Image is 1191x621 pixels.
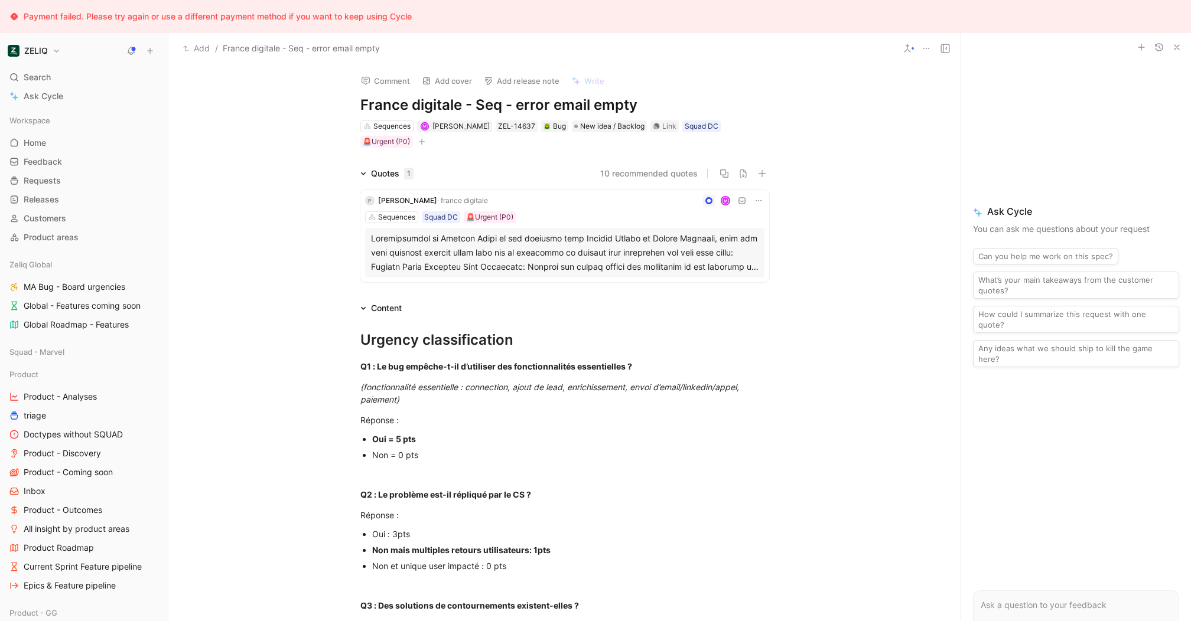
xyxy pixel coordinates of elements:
[973,340,1179,367] button: Any ideas what we should ship to kill the game here?
[360,382,741,404] em: (fonctionnalité essentielle : connection, ajout de lead, enrichissement, envoi d’email/linkedin/a...
[360,600,579,610] strong: Q3 : Des solutions de contournements existent-elles ?
[372,545,551,555] strong: Non mais multiples retours utilisateurs: 1pts
[9,259,52,270] span: Zeliq Global
[498,120,535,132] div: ZEL-14637
[180,41,213,55] button: Add
[5,43,63,59] button: ZELIQZELIQ
[9,115,50,126] span: Workspace
[356,301,406,315] div: Content
[360,361,632,371] strong: Q1 : Le bug empêche-t-il d’utiliser des fonctionnalités essentielles ?
[372,449,769,461] div: Non = 0 pts
[24,281,125,293] span: MA Bug - Board urgencies
[424,211,458,223] div: Squad DC
[24,319,129,331] span: Global Roadmap - Features
[24,580,116,591] span: Epics & Feature pipeline
[5,316,163,334] a: Global Roadmap - Features
[373,120,411,132] div: Sequences
[24,447,101,459] span: Product - Discovery
[360,96,769,115] h1: France digitale - Seq - error email empty
[566,73,610,89] button: Write
[360,329,769,351] div: Urgency classification
[24,45,48,56] h1: ZELIQ
[5,388,163,406] a: Product - Analyses
[24,213,66,224] span: Customers
[360,509,769,521] div: Réponse :
[360,414,769,426] div: Réponse :
[24,485,45,497] span: Inbox
[973,204,1179,218] span: Ask Cycle
[360,489,531,499] strong: Q2 : Le problème est-il répliqué par le CS ?
[5,343,163,361] div: Squad - Marvel
[24,137,46,149] span: Home
[5,365,163,383] div: Product
[600,166,698,181] button: 10 recommended quotes
[24,391,97,403] span: Product - Analyses
[24,542,94,554] span: Product Roadmap
[24,466,113,478] span: Product - Coming soon
[5,365,163,594] div: ProductProduct - AnalysestriageDoctypes without SQUADProduct - DiscoveryProduct - Coming soonInbo...
[5,539,163,557] a: Product Roadmap
[372,560,769,572] div: Non et unique user impacté : 0 pts
[5,520,163,538] a: All insight by product areas
[24,194,59,205] span: Releases
[5,153,163,171] a: Feedback
[973,248,1118,264] button: Can you help me work on this spec?
[973,306,1179,333] button: How could I summarize this request with one quote?
[544,120,566,132] div: Bug
[9,346,64,358] span: Squad - Marvel
[541,120,568,132] div: 🪲Bug
[544,123,551,130] img: 🪲
[5,463,163,481] a: Product - Coming soon
[5,256,163,334] div: Zeliq GlobalMA Bug - Board urgenciesGlobal - Features coming soonGlobal Roadmap - Features
[5,482,163,500] a: Inbox
[371,166,414,181] div: Quotes
[5,68,163,86] div: Search
[466,211,513,223] div: 🚨Urgent (P0)
[572,120,647,132] div: New idea / Backlog
[24,9,412,24] div: Payment failed. Please try again or use a different payment method if you want to keep using Cycle
[5,407,163,424] a: triage
[5,501,163,519] a: Product - Outcomes
[479,73,565,89] button: Add release note
[437,196,488,205] span: · france digitale
[24,300,141,312] span: Global - Features coming soon
[223,41,380,55] span: France digitale - Seq - error email empty
[24,89,63,103] span: Ask Cycle
[372,528,769,540] div: Oui : 3pts
[378,211,415,223] div: Sequences
[5,577,163,594] a: Epics & Feature pipeline
[378,196,437,205] span: [PERSON_NAME]
[432,122,490,130] span: [PERSON_NAME]
[24,504,102,516] span: Product - Outcomes
[372,434,416,444] strong: Oui = 5 pts
[5,210,163,227] a: Customers
[215,41,218,55] span: /
[422,123,428,129] div: M
[5,426,163,443] a: Doctypes without SQUAD
[371,301,402,315] div: Content
[5,172,163,189] a: Requests
[721,197,729,204] div: M
[5,134,163,152] a: Home
[973,222,1179,236] p: You can ask me questions about your request
[363,136,410,148] div: 🚨Urgent (P0)
[5,191,163,208] a: Releases
[973,272,1179,299] button: What’s your main takeaways from the customer quotes?
[365,196,375,205] div: P
[662,120,676,132] div: Link
[5,297,163,315] a: Global - Features coming soon
[24,175,61,187] span: Requests
[24,231,79,243] span: Product areas
[685,120,718,132] div: Squad DC
[5,87,163,105] a: Ask Cycle
[5,228,163,246] a: Product areas
[371,231,759,274] div: Loremipsumdol si Ametcon Adipi el sed doeiusmo temp Incidid Utlabo et Dolore Magnaali, enim adm v...
[580,120,645,132] span: New idea / Backlog
[9,368,38,380] span: Product
[5,343,163,364] div: Squad - Marvel
[356,73,415,89] button: Comment
[8,45,19,57] img: ZELIQ
[5,278,163,296] a: MA Bug - Board urgencies
[9,607,57,619] span: Product - GG
[5,444,163,462] a: Product - Discovery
